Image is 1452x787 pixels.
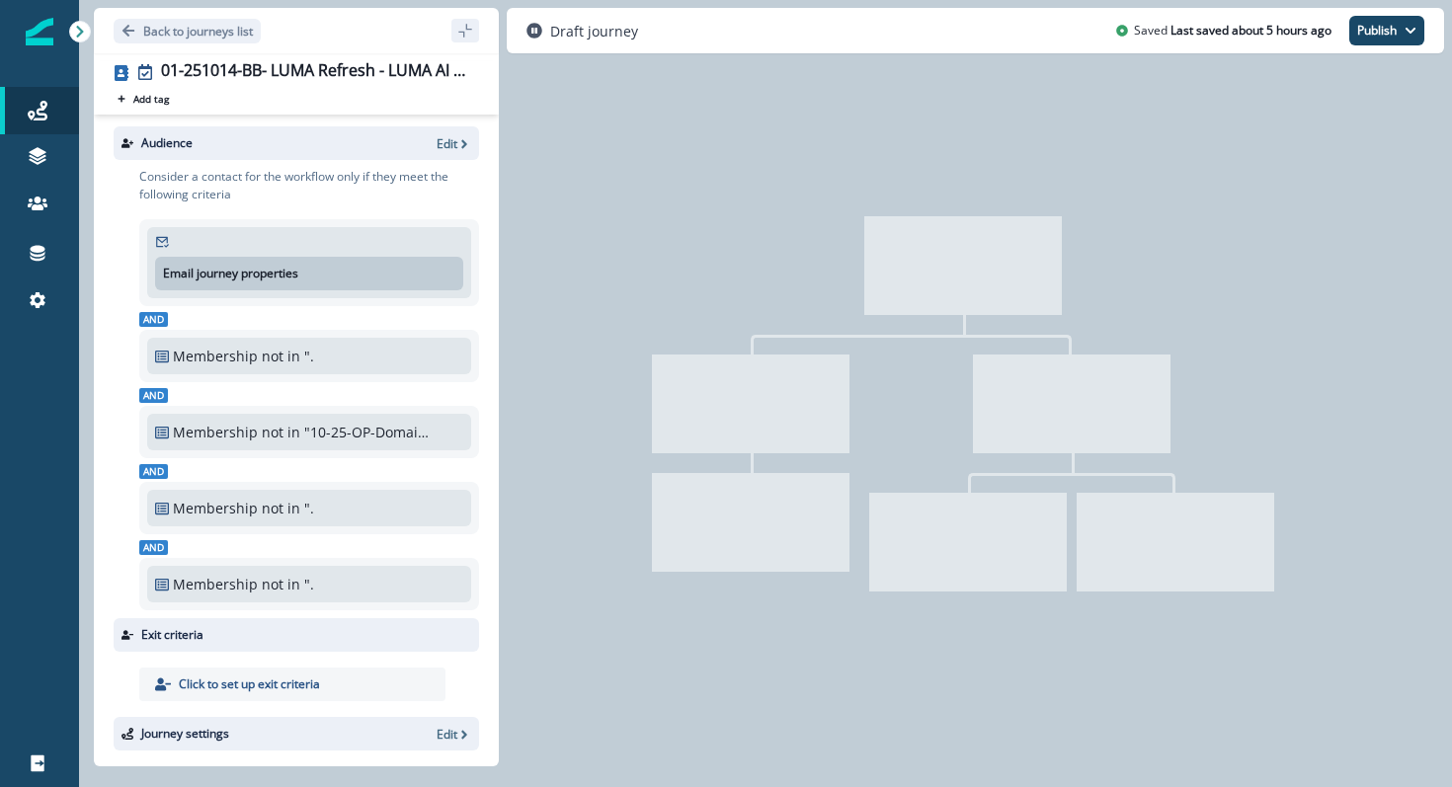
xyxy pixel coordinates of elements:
[143,23,253,39] p: Back to journeys list
[304,422,438,442] p: "10-25-OP-Domain Unsub Exclusions"
[1170,22,1331,39] p: Last saved about 5 hours ago
[139,464,168,479] span: And
[161,61,471,83] div: 01-251014-BB- LUMA Refresh - LUMA AI POV
[1134,22,1168,39] p: Saved
[437,726,471,743] button: Edit
[133,93,169,105] p: Add tag
[141,725,229,743] p: Journey settings
[304,574,313,594] p: ""
[1349,16,1424,45] button: Publish
[262,422,300,442] p: not in
[163,265,298,282] p: Email journey properties
[173,346,258,366] p: Membership
[179,675,320,693] p: Click to set up exit criteria
[451,19,479,42] button: sidebar collapse toggle
[262,574,300,594] p: not in
[139,168,479,203] p: Consider a contact for the workflow only if they meet the following criteria
[26,18,53,45] img: Inflection
[139,388,168,403] span: And
[262,498,300,518] p: not in
[139,540,168,555] span: And
[437,135,457,152] p: Edit
[437,726,457,743] p: Edit
[437,135,471,152] button: Edit
[304,346,313,366] p: ""
[141,134,193,152] p: Audience
[141,626,203,644] p: Exit criteria
[550,21,638,41] p: Draft journey
[173,422,258,442] p: Membership
[262,346,300,366] p: not in
[173,498,258,518] p: Membership
[114,19,261,43] button: Go back
[173,574,258,594] p: Membership
[304,498,313,518] p: ""
[114,91,173,107] button: Add tag
[139,312,168,327] span: And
